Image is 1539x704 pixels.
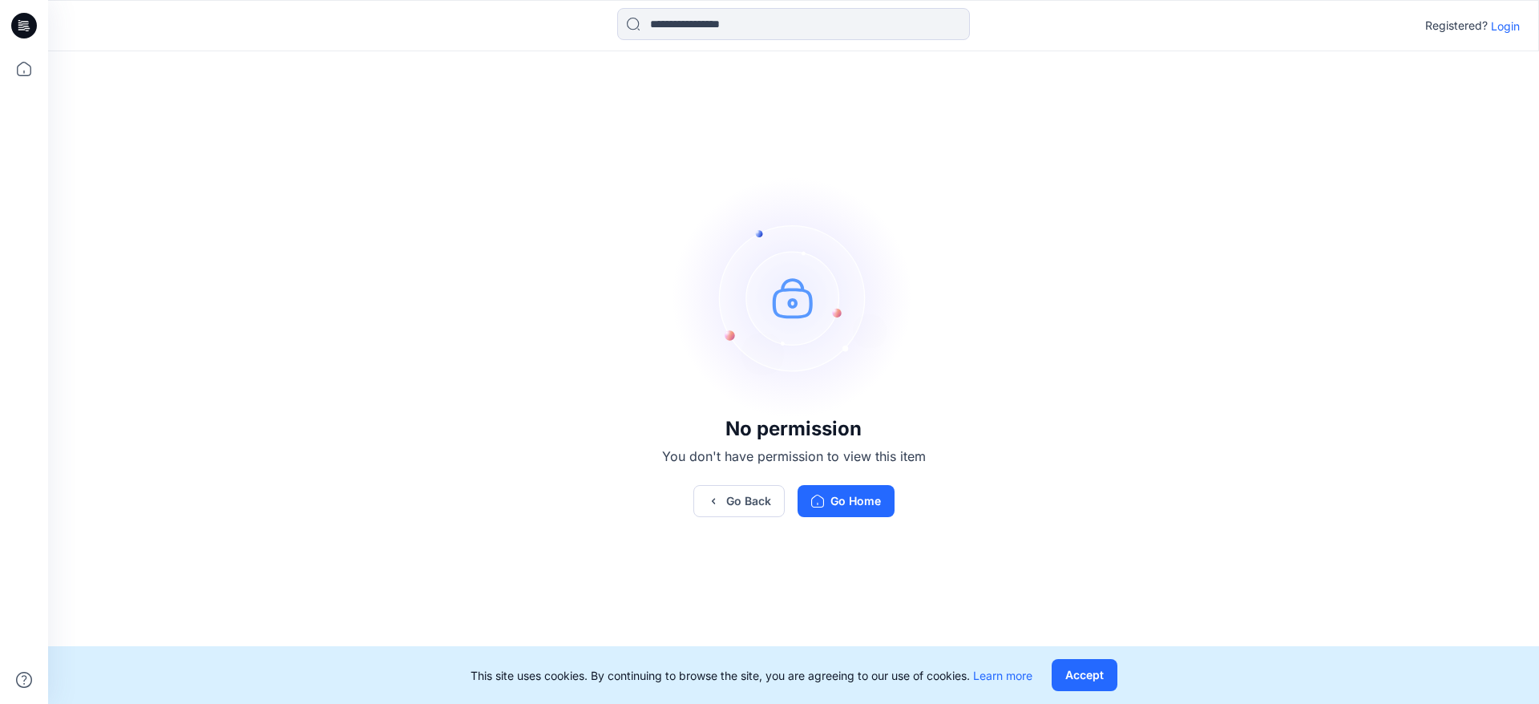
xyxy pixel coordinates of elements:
p: You don't have permission to view this item [662,447,926,466]
a: Learn more [973,669,1032,682]
p: Registered? [1425,16,1488,35]
button: Accept [1052,659,1117,691]
button: Go Home [798,485,895,517]
img: no-perm.svg [673,177,914,418]
h3: No permission [662,418,926,440]
p: Login [1491,18,1520,34]
p: This site uses cookies. By continuing to browse the site, you are agreeing to our use of cookies. [471,667,1032,684]
button: Go Back [693,485,785,517]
